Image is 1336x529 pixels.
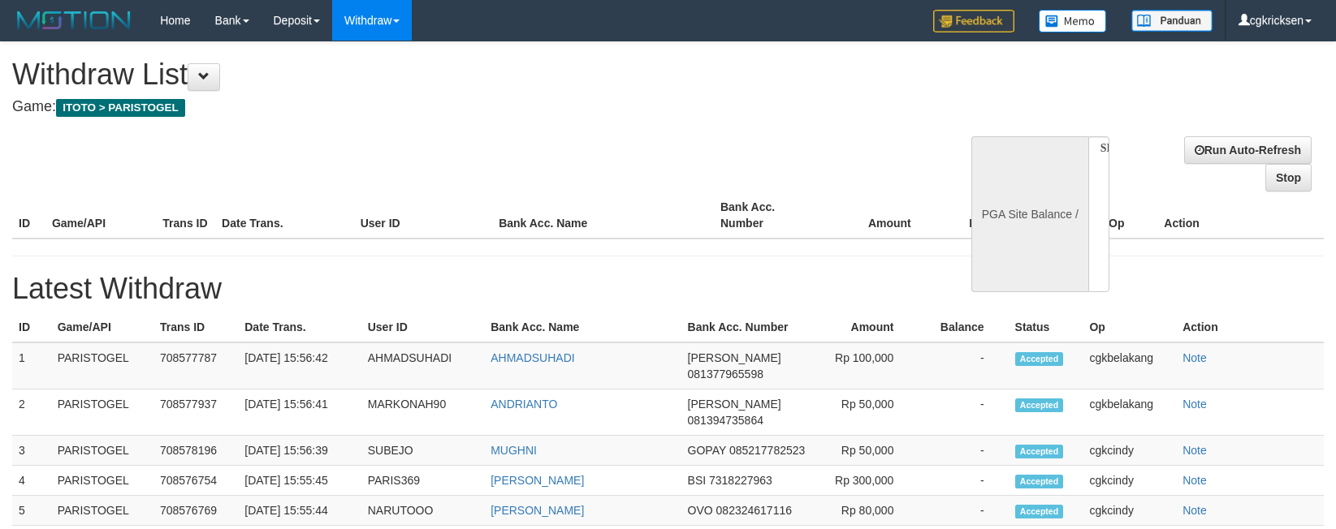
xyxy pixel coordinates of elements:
[153,312,238,342] th: Trans ID
[51,496,153,526] td: PARISTOGEL
[1015,475,1064,488] span: Accepted
[1183,444,1207,457] a: Note
[936,192,1037,239] th: Balance
[918,312,1008,342] th: Balance
[361,342,484,389] td: AHMADSUHADI
[153,342,238,389] td: 708577787
[688,444,726,457] span: GOPAY
[918,466,1008,496] td: -
[12,99,875,115] h4: Game:
[1157,192,1324,239] th: Action
[153,389,238,436] td: 708577937
[1039,10,1107,32] img: Button%20Memo.svg
[238,312,361,342] th: Date Trans.
[491,504,584,517] a: [PERSON_NAME]
[1083,466,1176,496] td: cgkcindy
[688,474,707,487] span: BSI
[1015,505,1064,518] span: Accepted
[1083,312,1176,342] th: Op
[238,496,361,526] td: [DATE] 15:55:44
[12,436,51,466] td: 3
[688,398,781,411] span: [PERSON_NAME]
[1015,398,1064,412] span: Accepted
[918,342,1008,389] td: -
[1015,352,1064,366] span: Accepted
[354,192,493,239] th: User ID
[238,389,361,436] td: [DATE] 15:56:41
[1183,351,1207,364] a: Note
[1015,445,1064,458] span: Accepted
[361,312,484,342] th: User ID
[811,312,918,342] th: Amount
[1083,496,1176,526] td: cgkcindy
[12,342,51,389] td: 1
[491,351,574,364] a: AHMADSUHADI
[1176,312,1324,342] th: Action
[824,192,935,239] th: Amount
[51,436,153,466] td: PARISTOGEL
[56,99,185,117] span: ITOTO > PARISTOGEL
[45,192,156,239] th: Game/API
[12,8,136,32] img: MOTION_logo.png
[1009,312,1083,342] th: Status
[51,312,153,342] th: Game/API
[12,466,51,496] td: 4
[971,136,1088,292] div: PGA Site Balance /
[811,496,918,526] td: Rp 80,000
[1183,504,1207,517] a: Note
[709,474,772,487] span: 7318227963
[361,496,484,526] td: NARUTOOO
[1184,136,1312,164] a: Run Auto-Refresh
[811,389,918,436] td: Rp 50,000
[491,474,584,487] a: [PERSON_NAME]
[716,504,792,517] span: 082324617116
[688,368,763,381] span: 081377965598
[156,192,215,239] th: Trans ID
[12,192,45,239] th: ID
[51,342,153,389] td: PARISTOGEL
[918,496,1008,526] td: -
[12,273,1324,305] h1: Latest Withdraw
[12,58,875,91] h1: Withdraw List
[811,466,918,496] td: Rp 300,000
[1102,192,1157,239] th: Op
[1183,398,1207,411] a: Note
[484,312,681,342] th: Bank Acc. Name
[51,466,153,496] td: PARISTOGEL
[933,10,1014,32] img: Feedback.jpg
[729,444,805,457] span: 085217782523
[811,342,918,389] td: Rp 100,000
[12,389,51,436] td: 2
[215,192,354,239] th: Date Trans.
[1131,10,1213,32] img: panduan.png
[361,466,484,496] td: PARIS369
[361,389,484,436] td: MARKONAH90
[688,504,713,517] span: OVO
[153,466,238,496] td: 708576754
[811,436,918,466] td: Rp 50,000
[153,436,238,466] td: 708578196
[491,398,557,411] a: ANDRIANTO
[688,351,781,364] span: [PERSON_NAME]
[918,436,1008,466] td: -
[918,389,1008,436] td: -
[1083,389,1176,436] td: cgkbelakang
[491,444,537,457] a: MUGHNI
[238,436,361,466] td: [DATE] 15:56:39
[1083,342,1176,389] td: cgkbelakang
[714,192,824,239] th: Bank Acc. Number
[1265,164,1312,191] a: Stop
[238,466,361,496] td: [DATE] 15:55:45
[51,389,153,436] td: PARISTOGEL
[1083,436,1176,466] td: cgkcindy
[688,414,763,427] span: 081394735864
[153,496,238,526] td: 708576769
[681,312,812,342] th: Bank Acc. Number
[492,192,714,239] th: Bank Acc. Name
[238,342,361,389] td: [DATE] 15:56:42
[1183,474,1207,487] a: Note
[12,312,51,342] th: ID
[12,496,51,526] td: 5
[361,436,484,466] td: SUBEJO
